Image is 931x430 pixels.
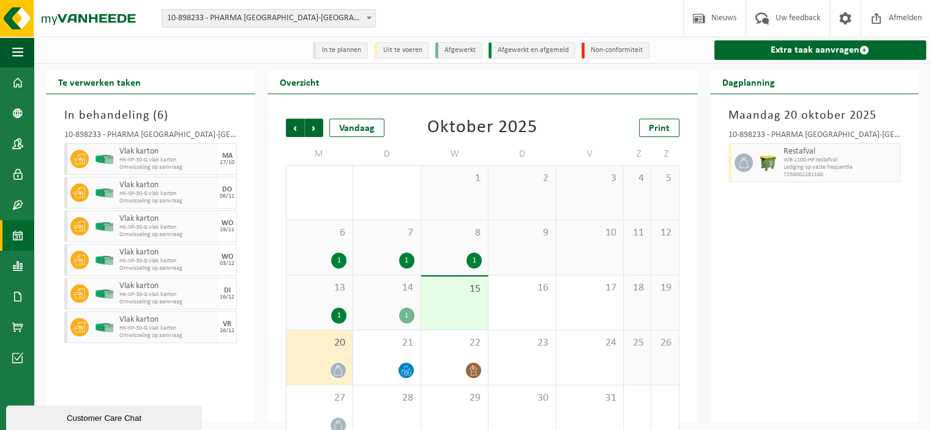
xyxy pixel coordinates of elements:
div: 1 [399,308,414,324]
div: 1 [466,253,482,269]
span: 5 [657,172,672,185]
td: V [556,143,624,165]
h2: Dagplanning [710,70,787,94]
span: Omwisseling op aanvraag [119,298,215,306]
div: 10-898233 - PHARMA [GEOGRAPHIC_DATA]-[GEOGRAPHIC_DATA] [GEOGRAPHIC_DATA] - [GEOGRAPHIC_DATA] [728,131,901,143]
span: 3 [563,172,618,185]
td: W [421,143,489,165]
span: 26 [657,336,672,350]
span: Restafval [783,147,897,157]
span: 31 [563,391,618,405]
img: HK-XP-30-GN-00 [95,188,113,198]
span: Vlak karton [119,248,215,258]
div: DI [224,287,231,294]
span: 21 [359,336,414,350]
span: 19 [657,281,672,295]
span: Vlak karton [119,180,215,190]
span: Vorige [286,119,304,137]
div: WO [222,220,233,227]
div: 27/10 [220,160,234,166]
span: 9 [495,226,550,240]
span: T250002281160 [783,171,897,179]
img: HK-XP-30-GN-00 [95,155,113,164]
span: Omwisseling op aanvraag [119,265,215,272]
span: Omwisseling op aanvraag [119,231,215,239]
span: 23 [495,336,550,350]
div: 19/11 [220,227,234,233]
span: 1 [427,172,482,185]
span: 29 [427,391,482,405]
td: M [286,143,354,165]
span: 14 [359,281,414,295]
div: 1 [331,253,346,269]
td: Z [624,143,651,165]
span: 28 [359,391,414,405]
span: 12 [657,226,672,240]
span: 10-898233 - PHARMA BELGIUM-BELMEDIS GRIMBERGEN - GRIMBERGEN [162,9,376,28]
td: D [353,143,421,165]
div: MA [222,152,233,160]
span: Omwisseling op aanvraag [119,164,215,171]
div: WO [222,253,233,261]
li: In te plannen [313,42,368,59]
span: HK-XP-30-G vlak karton [119,157,215,164]
h2: Overzicht [267,70,332,94]
span: 20 [293,336,347,350]
span: Volgende [305,119,323,137]
div: Vandaag [329,119,384,137]
span: HK-XP-30-G vlak karton [119,291,215,298]
span: 13 [293,281,347,295]
span: 10 [563,226,618,240]
div: 06/11 [220,193,234,199]
span: WB-1100-HP restafval [783,157,897,164]
h2: Te verwerken taken [46,70,153,94]
img: HK-XP-30-GN-00 [95,289,113,298]
span: Lediging op vaste frequentie [783,164,897,171]
a: Extra taak aanvragen [714,40,927,60]
span: Omwisseling op aanvraag [119,198,215,205]
span: 10-898233 - PHARMA BELGIUM-BELMEDIS GRIMBERGEN - GRIMBERGEN [162,10,375,27]
div: 1 [331,308,346,324]
span: 15 [427,283,482,296]
td: D [488,143,556,165]
span: 8 [427,226,482,240]
span: 11 [630,226,645,240]
span: 18 [630,281,645,295]
span: Vlak karton [119,315,215,325]
img: HK-XP-30-GN-00 [95,256,113,265]
span: Vlak karton [119,214,215,224]
span: 30 [495,391,550,405]
div: VR [223,321,231,328]
span: 16 [495,281,550,295]
td: Z [651,143,679,165]
span: HK-XP-30-G vlak karton [119,258,215,265]
span: 7 [359,226,414,240]
img: HK-XP-30-GN-00 [95,323,113,332]
span: 6 [157,109,164,122]
li: Uit te voeren [374,42,429,59]
img: WB-1100-HPE-GN-51 [759,154,777,172]
div: Oktober 2025 [427,119,537,137]
span: 22 [427,336,482,350]
div: 1 [399,253,414,269]
div: DO [222,186,232,193]
img: HK-XP-30-GN-00 [95,222,113,231]
li: Non-conformiteit [581,42,649,59]
h3: In behandeling ( ) [64,106,237,125]
span: Print [649,124,670,133]
li: Afgewerkt [435,42,482,59]
div: 26/12 [220,328,234,334]
span: 17 [563,281,618,295]
span: 24 [563,336,618,350]
span: 2 [495,172,550,185]
span: 4 [630,172,645,185]
li: Afgewerkt en afgemeld [488,42,575,59]
span: 6 [293,226,347,240]
iframe: chat widget [6,403,204,430]
span: Vlak karton [119,147,215,157]
span: 27 [293,391,347,405]
h3: Maandag 20 oktober 2025 [728,106,901,125]
span: Omwisseling op aanvraag [119,332,215,339]
div: 16/12 [220,294,234,300]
